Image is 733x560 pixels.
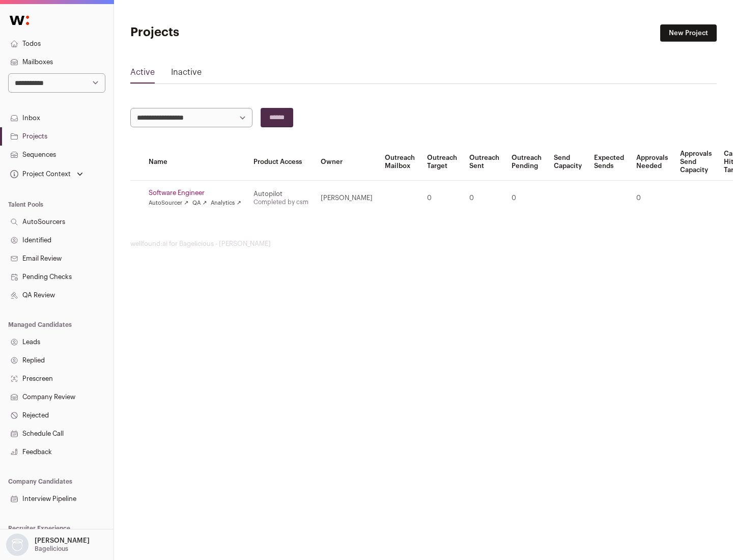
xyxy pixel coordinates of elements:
[130,66,155,82] a: Active
[421,144,463,181] th: Outreach Target
[4,534,92,556] button: Open dropdown
[149,199,188,207] a: AutoSourcer ↗
[130,24,326,41] h1: Projects
[505,144,548,181] th: Outreach Pending
[379,144,421,181] th: Outreach Mailbox
[630,144,674,181] th: Approvals Needed
[171,66,202,82] a: Inactive
[253,190,308,198] div: Autopilot
[630,181,674,216] td: 0
[211,199,241,207] a: Analytics ↗
[548,144,588,181] th: Send Capacity
[421,181,463,216] td: 0
[315,181,379,216] td: [PERSON_NAME]
[8,170,71,178] div: Project Context
[35,537,90,545] p: [PERSON_NAME]
[6,534,29,556] img: nopic.png
[674,144,718,181] th: Approvals Send Capacity
[4,10,35,31] img: Wellfound
[143,144,247,181] th: Name
[253,199,308,205] a: Completed by csm
[192,199,207,207] a: QA ↗
[315,144,379,181] th: Owner
[130,240,717,248] footer: wellfound:ai for Bagelicious - [PERSON_NAME]
[505,181,548,216] td: 0
[8,167,85,181] button: Open dropdown
[149,189,241,197] a: Software Engineer
[463,181,505,216] td: 0
[463,144,505,181] th: Outreach Sent
[35,545,68,553] p: Bagelicious
[588,144,630,181] th: Expected Sends
[660,24,717,42] a: New Project
[247,144,315,181] th: Product Access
